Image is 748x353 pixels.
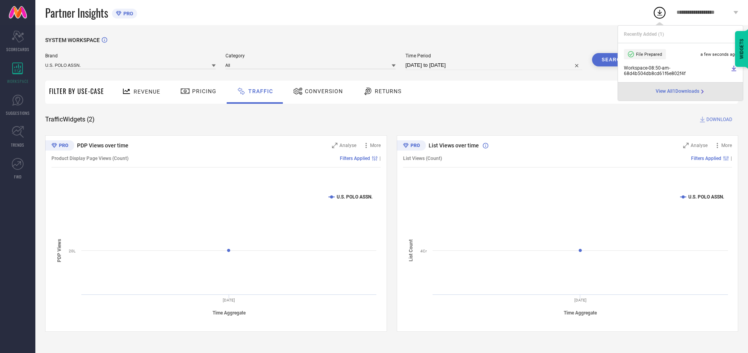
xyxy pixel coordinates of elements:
span: Time Period [405,53,582,59]
tspan: Time Aggregate [564,310,597,316]
span: List Views over time [429,142,479,149]
span: Workspace - 08:50-am - 68d4b504db8cd61f6e802f4f [624,65,729,76]
div: Premium [397,140,426,152]
span: Category [225,53,396,59]
span: SCORECARDS [6,46,29,52]
span: More [721,143,732,148]
span: Filters Applied [691,156,721,161]
text: [DATE] [223,298,235,302]
a: Download [731,65,737,76]
span: Analyse [339,143,356,148]
tspan: List Count [408,239,414,261]
span: Filter By Use-Case [49,86,104,96]
a: View All1Downloads [656,88,706,95]
text: U.S. POLO ASSN. [688,194,724,200]
text: U.S. POLO ASSN. [337,194,372,200]
span: Filters Applied [340,156,370,161]
span: PRO [121,11,133,17]
span: Traffic [248,88,273,94]
span: TRENDS [11,142,24,148]
text: [DATE] [574,298,587,302]
span: Brand [45,53,216,59]
svg: Zoom [332,143,337,148]
span: List Views (Count) [403,156,442,161]
svg: Zoom [683,143,689,148]
span: PDP Views over time [77,142,128,149]
span: | [731,156,732,161]
tspan: Time Aggregate [213,310,246,316]
span: WORKSPACE [7,78,29,84]
div: Open download list [653,6,667,20]
tspan: PDP Views [57,239,62,262]
span: Partner Insights [45,5,108,21]
div: Open download page [656,88,706,95]
span: FWD [14,174,22,180]
text: 20L [69,249,76,253]
div: Premium [45,140,74,152]
span: DOWNLOAD [706,116,732,123]
span: SYSTEM WORKSPACE [45,37,100,43]
span: Recently Added ( 1 ) [624,31,664,37]
span: View All 1 Downloads [656,88,699,95]
span: Analyse [691,143,708,148]
span: File Prepared [636,52,662,57]
span: Product Display Page Views (Count) [51,156,128,161]
span: SUGGESTIONS [6,110,30,116]
span: Traffic Widgets ( 2 ) [45,116,95,123]
span: Returns [375,88,401,94]
span: Pricing [192,88,216,94]
span: Revenue [134,88,160,95]
span: | [379,156,381,161]
span: More [370,143,381,148]
text: 4Cr [420,249,427,253]
span: Conversion [305,88,343,94]
input: Select time period [405,61,582,70]
button: Search [592,53,634,66]
span: a few seconds ago [700,52,737,57]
